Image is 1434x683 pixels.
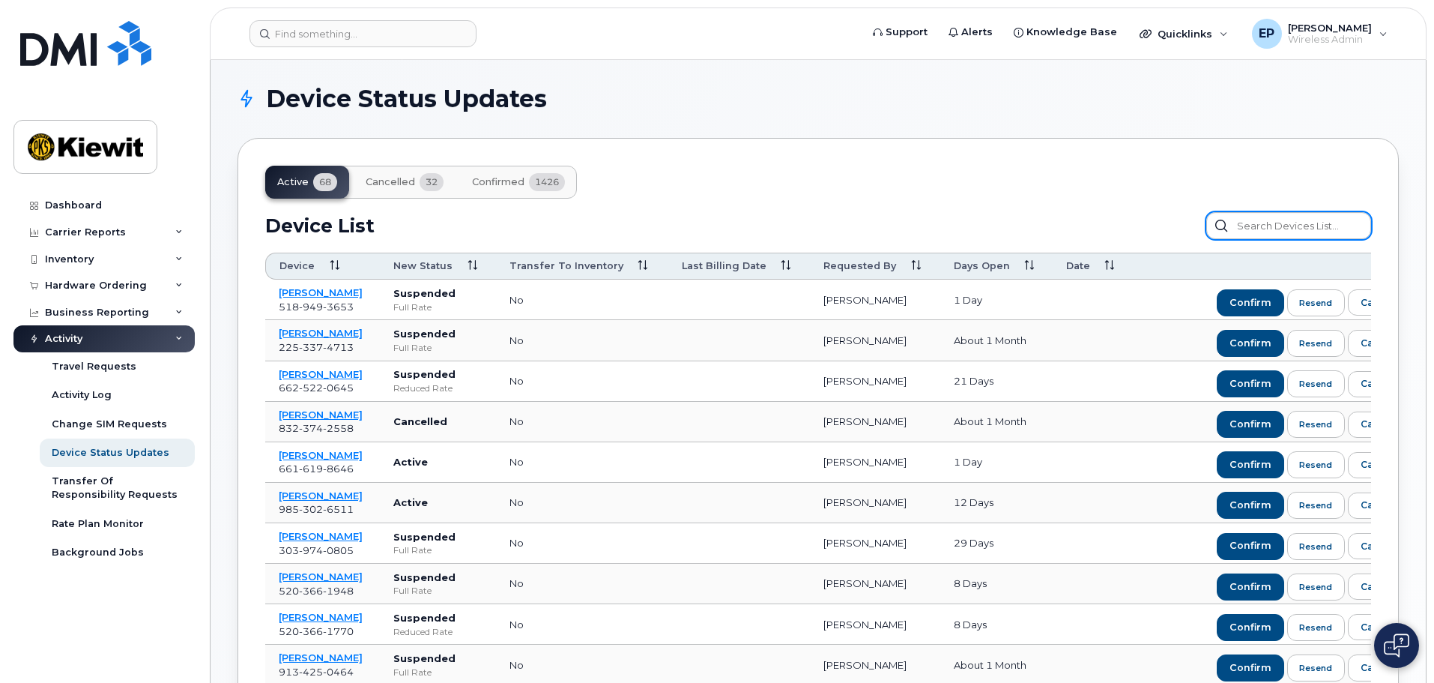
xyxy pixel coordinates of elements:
span: confirm [1229,377,1271,391]
span: 366 [299,585,323,597]
span: Cancelled [366,176,415,188]
span: Date [1066,259,1090,273]
span: Confirmed [472,176,524,188]
span: resend [1299,378,1332,390]
span: 303 [279,544,354,556]
a: [PERSON_NAME] [279,571,363,583]
a: cancel [1348,412,1407,438]
span: 366 [299,625,323,637]
td: [PERSON_NAME] [810,523,940,564]
td: Suspended [380,320,495,361]
span: 0805 [323,544,354,556]
a: cancel [1348,289,1407,316]
span: 6511 [323,503,354,515]
td: no [496,564,668,604]
a: cancel [1348,493,1407,519]
span: Requested By [823,259,896,273]
div: cancel [1361,580,1394,594]
a: [PERSON_NAME] [279,652,363,664]
span: 1770 [323,625,354,637]
div: Full Rate [393,301,482,313]
span: 661 [279,463,354,475]
span: 337 [299,341,323,353]
div: Full Rate [393,341,482,354]
span: resend [1299,581,1332,593]
button: confirm [1217,370,1284,397]
button: resend [1287,330,1346,357]
span: 4713 [323,341,354,353]
span: 520 [279,585,354,597]
a: [PERSON_NAME] [279,409,363,421]
a: [PERSON_NAME] [279,611,363,623]
td: no [496,604,668,645]
button: resend [1287,411,1346,438]
span: Transfer to inventory [509,259,623,273]
span: resend [1299,418,1332,430]
a: [PERSON_NAME] [279,490,363,502]
a: cancel [1348,533,1407,559]
td: no [496,402,668,442]
span: 985 [279,503,354,515]
span: resend [1299,297,1332,309]
span: confirm [1229,661,1271,675]
td: no [496,483,668,523]
td: 8 days [940,564,1053,604]
div: cancel [1361,621,1394,634]
span: Days Open [954,259,1010,273]
td: 21 days [940,361,1053,402]
div: cancel [1361,661,1394,675]
button: confirm [1217,330,1284,357]
span: 0645 [323,382,354,394]
td: [PERSON_NAME] [810,402,940,442]
a: cancel [1348,574,1407,600]
td: Suspended [380,523,495,564]
button: confirm [1217,655,1284,682]
td: Active [380,483,495,523]
span: confirm [1229,580,1271,594]
span: 225 [279,341,354,353]
span: confirm [1229,418,1271,431]
span: resend [1299,337,1332,349]
td: 8 days [940,604,1053,645]
div: Reduced Rate [393,625,482,638]
span: 374 [299,422,323,434]
span: Device Status Updates [266,88,547,110]
div: Full Rate [393,544,482,556]
div: Full Rate [393,666,482,679]
span: resend [1299,662,1332,674]
span: New Status [393,259,453,273]
td: Suspended [380,564,495,604]
span: 913 [279,666,354,678]
span: confirm [1229,337,1271,350]
button: confirm [1217,492,1284,519]
td: [PERSON_NAME] [810,483,940,523]
span: 518 [279,301,354,313]
span: 520 [279,625,354,637]
button: confirm [1217,574,1284,601]
span: 1426 [529,173,565,191]
button: confirm [1217,451,1284,478]
td: 29 days [940,523,1053,564]
button: resend [1287,533,1346,560]
div: cancel [1361,499,1394,512]
a: [PERSON_NAME] [279,327,363,339]
span: confirm [1229,296,1271,310]
td: Suspended [380,280,495,320]
div: cancel [1361,418,1394,431]
td: [PERSON_NAME] [810,320,940,361]
a: [PERSON_NAME] [279,368,363,380]
span: resend [1299,499,1332,511]
span: 974 [299,544,323,556]
span: 32 [420,173,444,191]
td: [PERSON_NAME] [810,361,940,402]
button: confirm [1217,533,1284,560]
span: Last Billing Date [682,259,766,273]
a: [PERSON_NAME] [279,286,363,298]
a: cancel [1348,371,1407,397]
td: no [496,280,668,320]
td: no [496,320,668,361]
a: cancel [1348,330,1407,356]
button: confirm [1217,614,1284,641]
td: about 1 month [940,402,1053,442]
button: confirm [1217,289,1284,316]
